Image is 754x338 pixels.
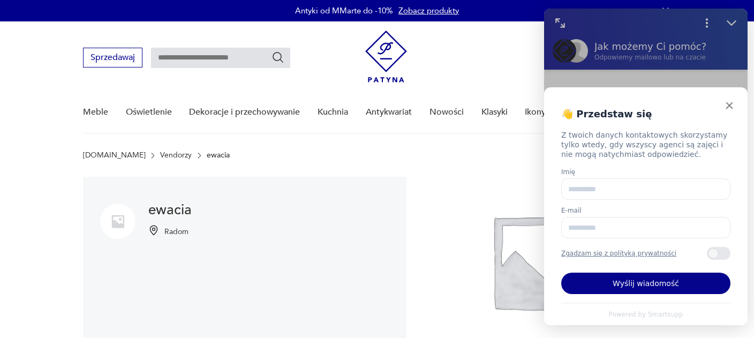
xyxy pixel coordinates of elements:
[148,225,159,236] img: Ikonka pinezki mapy
[398,5,459,16] a: Zobacz produkty
[295,5,393,16] p: Antyki od MMarte do -10%
[429,92,464,133] a: Nowości
[481,92,508,133] a: Klasyki
[318,92,348,133] a: Kuchnia
[207,151,230,160] p: ewacia
[148,204,192,216] h1: ewacia
[100,204,135,239] img: ewacia
[83,92,108,133] a: Meble
[189,92,300,133] a: Dekoracje i przechowywanie
[544,9,748,325] iframe: Smartsupp widget messenger
[366,92,412,133] a: Antykwariat
[525,92,579,133] a: Ikony designu
[160,151,192,160] a: Vendorzy
[164,227,188,237] p: Radom
[126,92,172,133] a: Oświetlenie
[83,151,146,160] a: [DOMAIN_NAME]
[83,55,142,62] a: Sprzedawaj
[365,31,407,82] img: Patyna - sklep z meblami i dekoracjami vintage
[83,48,142,67] button: Sprzedawaj
[272,51,284,64] button: Szukaj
